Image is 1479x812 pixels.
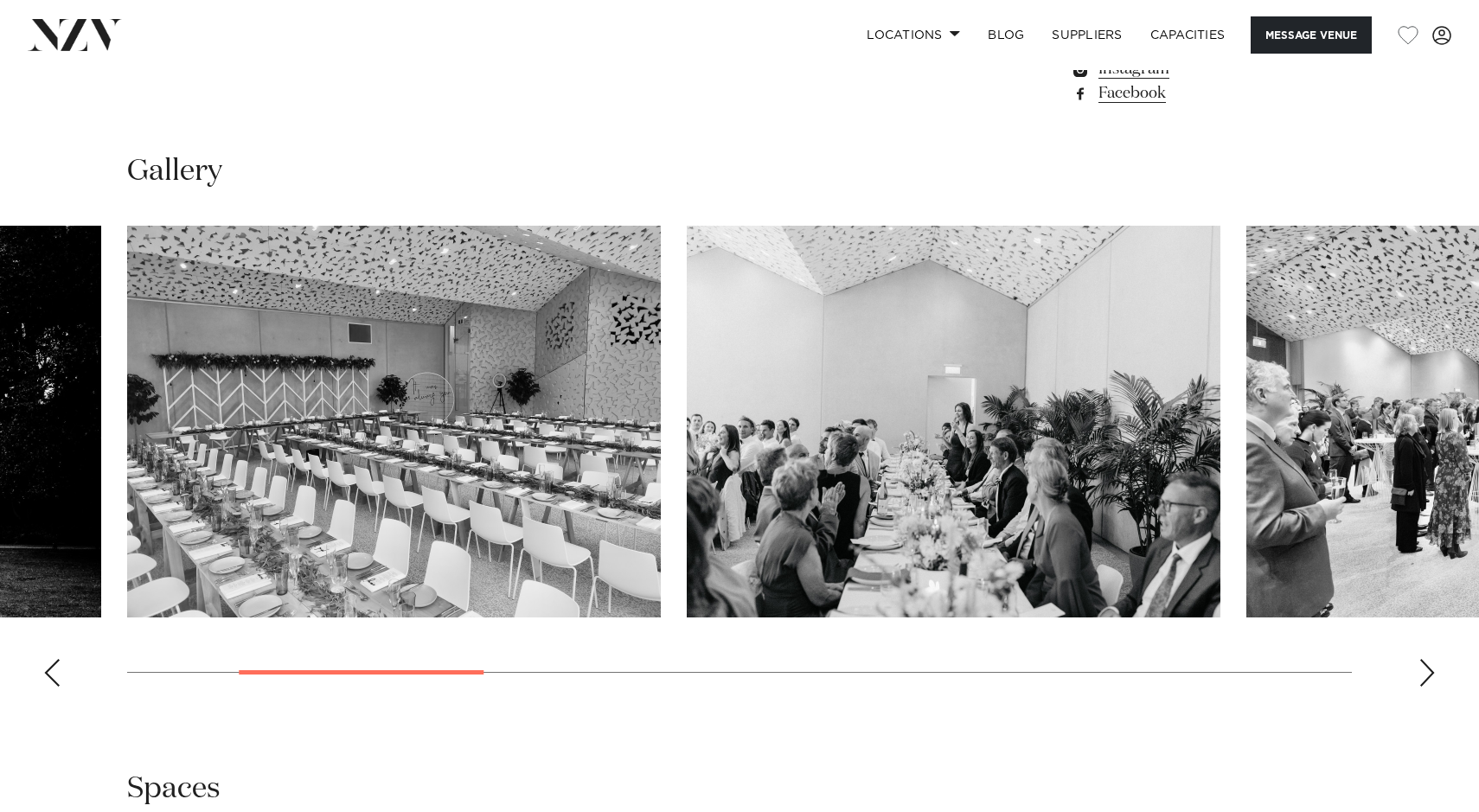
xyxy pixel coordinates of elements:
img: nzv-logo.png [28,19,122,50]
a: SUPPLIERS [1038,16,1136,54]
a: Locations [853,16,974,54]
button: Message Venue [1251,16,1372,54]
img: wedding reception at ilex cafe in christchurch [687,226,1220,617]
h2: Spaces [127,770,221,809]
swiper-slide: 2 / 11 [127,226,661,617]
img: indoor reception set up at ilex cafe in christchurch [127,226,661,617]
swiper-slide: 3 / 11 [687,226,1220,617]
h2: Gallery [127,152,222,191]
a: Capacities [1136,16,1239,54]
a: BLOG [974,16,1038,54]
a: Facebook [1070,81,1352,105]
